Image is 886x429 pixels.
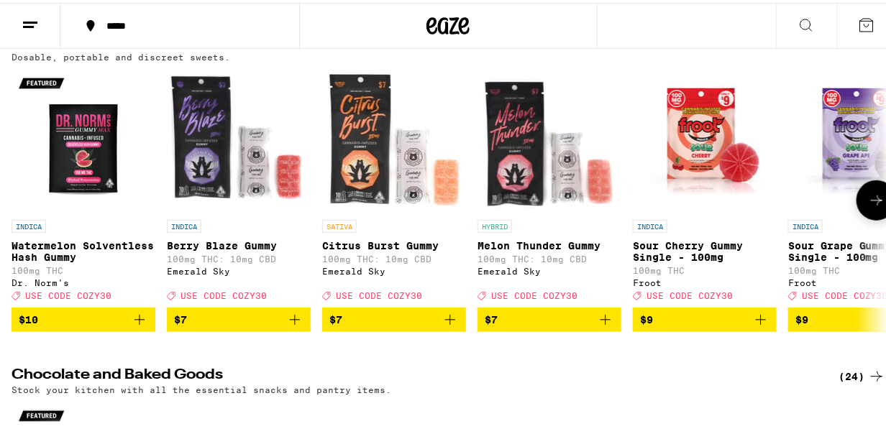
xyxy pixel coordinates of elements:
button: Add to bag [12,305,155,329]
p: Watermelon Solventless Hash Gummy [12,237,155,260]
p: INDICA [633,217,667,230]
a: Open page for Watermelon Solventless Hash Gummy from Dr. Norm's [12,66,155,305]
span: $9 [640,311,653,323]
p: INDICA [167,217,201,230]
a: Open page for Sour Cherry Gummy Single - 100mg from Froot [633,66,777,305]
p: Citrus Burst Gummy [322,237,466,249]
p: Sour Cherry Gummy Single - 100mg [633,237,777,260]
button: Add to bag [167,305,311,329]
span: $7 [329,311,342,323]
p: Melon Thunder Gummy [478,237,621,249]
span: USE CODE COZY30 [647,288,733,297]
img: Emerald Sky - Citrus Burst Gummy [322,66,466,210]
p: Berry Blaze Gummy [167,237,311,249]
p: HYBRID [478,217,512,230]
span: USE CODE COZY30 [336,288,422,297]
p: 100mg THC [633,263,777,272]
p: INDICA [12,217,46,230]
p: 100mg THC: 10mg CBD [322,252,466,261]
div: Dr. Norm's [12,275,155,285]
img: Dr. Norm's - Watermelon Solventless Hash Gummy [12,66,155,210]
p: Dosable, portable and discreet sweets. [12,50,230,59]
p: 100mg THC: 10mg CBD [167,252,311,261]
button: Add to bag [322,305,466,329]
div: Emerald Sky [478,264,621,273]
h2: Chocolate and Baked Goods [12,365,815,382]
span: $7 [485,311,498,323]
div: Emerald Sky [167,264,311,273]
img: Froot - Sour Cherry Gummy Single - 100mg [633,66,777,210]
button: Add to bag [478,305,621,329]
span: $7 [174,311,187,323]
div: Froot [633,275,777,285]
p: 100mg THC: 10mg CBD [478,252,621,261]
img: Emerald Sky - Berry Blaze Gummy [167,66,311,210]
p: SATIVA [322,217,357,230]
p: 100mg THC [12,263,155,272]
a: (24) [839,365,885,382]
button: Add to bag [633,305,777,329]
p: INDICA [788,217,823,230]
a: Open page for Citrus Burst Gummy from Emerald Sky [322,66,466,305]
span: Hi. Need any help? [9,10,104,22]
a: Open page for Melon Thunder Gummy from Emerald Sky [478,66,621,305]
a: Open page for Berry Blaze Gummy from Emerald Sky [167,66,311,305]
span: USE CODE COZY30 [491,288,577,297]
span: $9 [795,311,808,323]
span: $10 [19,311,38,323]
span: USE CODE COZY30 [25,288,111,297]
p: Stock your kitchen with all the essential snacks and pantry items. [12,382,391,392]
span: USE CODE COZY30 [181,288,267,297]
div: Emerald Sky [322,264,466,273]
img: Emerald Sky - Melon Thunder Gummy [478,66,621,210]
